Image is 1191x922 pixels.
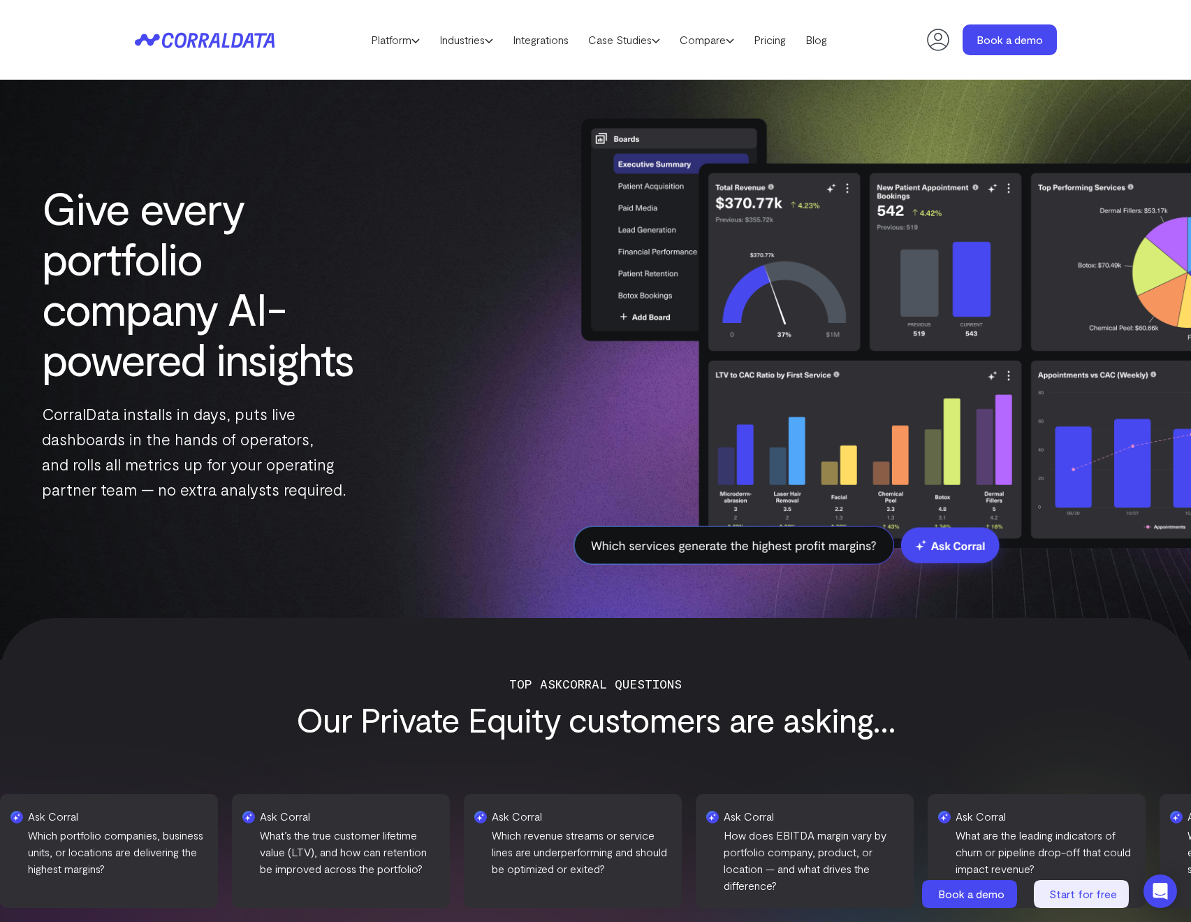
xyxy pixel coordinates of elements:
[578,29,670,50] a: Case Studies
[796,29,837,50] a: Blog
[503,29,578,50] a: Integrations
[963,24,1057,55] a: Book a demo
[1049,887,1117,900] span: Start for free
[42,182,382,384] h1: Give every portfolio company AI-powered insights
[3,808,180,825] h4: Ask Corral
[931,808,1107,825] h4: Ask Corral
[42,401,382,502] p: CorralData installs in days, puts live dashboards in the hands of operators, and rolls all metric...
[699,808,875,825] h4: Ask Corral
[467,808,643,825] h4: Ask Corral
[235,808,411,825] h4: Ask Corral
[1143,874,1177,908] div: Open Intercom Messenger
[430,29,503,50] a: Industries
[670,29,744,50] a: Compare
[938,887,1004,900] span: Book a demo
[142,674,1050,693] p: Top AskCorral Questions
[3,827,180,877] p: Which portfolio companies, business units, or locations are delivering the highest margins?
[1034,880,1132,908] a: Start for free
[361,29,430,50] a: Platform
[467,827,643,877] p: Which revenue streams or service lines are underperforming and should be optimized or exited?
[142,700,1050,738] h3: Our Private Equity customers are asking...
[235,827,411,877] p: What’s the true customer lifetime value (LTV), and how can retention be improved across the portf...
[699,827,875,894] p: How does EBITDA margin vary by portfolio company, product, or location — and what drives the diff...
[922,880,1020,908] a: Book a demo
[931,827,1107,877] p: What are the leading indicators of churn or pipeline drop-off that could impact revenue?
[744,29,796,50] a: Pricing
